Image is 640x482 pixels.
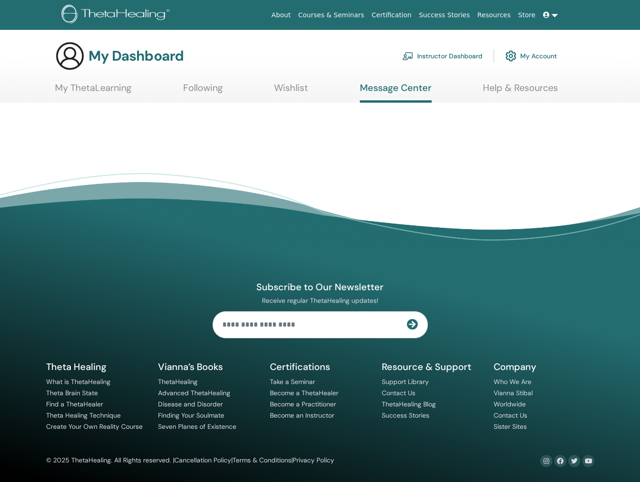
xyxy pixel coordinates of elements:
[382,377,429,386] a: Support Library
[382,400,436,408] a: ThetaHealing Blog
[46,377,110,386] a: What is ThetaHealing
[515,7,539,24] a: Store
[382,361,482,373] h5: Resource & Support
[268,7,294,24] a: About
[46,400,103,408] a: Find a ThetaHealer
[158,389,230,397] a: Advanced ThetaHealing
[505,46,557,66] a: My Account
[158,400,223,408] a: Disease and Disorder
[270,400,336,408] a: Become a Practitioner
[505,48,516,64] img: cog.svg
[494,411,527,419] a: Contact Us
[55,41,85,71] img: generic-user-icon.jpg
[233,456,291,464] a: Terms & Conditions
[293,456,334,464] a: Privacy Policy
[62,5,173,26] img: logo.png
[46,389,98,397] a: Theta Brain State
[494,361,594,373] h5: Company
[415,7,474,24] a: Success Stories
[46,422,143,431] a: Create Your Own Reality Course
[183,82,223,100] a: Following
[382,389,415,397] a: Contact Us
[494,389,533,397] a: Vianna Stibal
[270,361,371,373] h5: Certifications
[158,361,259,373] h5: Vianna’s Books
[213,281,428,293] h4: Subscribe to Our Newsletter
[382,411,429,419] a: Success Stories
[474,7,515,24] a: Resources
[270,411,334,419] a: Become an Instructor
[46,361,147,373] h5: Theta Healing
[270,377,315,386] a: Take a Seminar
[270,389,338,397] a: Become a ThetaHealer
[46,411,121,419] a: Theta Healing Technique
[174,456,231,464] a: Cancellation Policy
[483,82,558,100] a: Help & Resources
[494,422,527,431] a: Sister Sites
[360,82,432,103] a: Message Center
[494,400,526,408] a: Worldwide
[274,82,308,100] a: Wishlist
[89,48,184,64] h3: My Dashboard
[368,7,415,24] a: Certification
[213,296,428,305] p: Receive regular ThetaHealing updates!
[295,7,368,24] a: Courses & Seminars
[46,455,334,466] div: © 2025 ThetaHealing. All Rights reserved. | | |
[158,377,198,386] a: ThetaHealing
[158,422,236,431] a: Seven Planes of Existence
[402,46,482,66] a: Instructor Dashboard
[158,411,224,419] a: Finding Your Soulmate
[402,52,413,60] img: chalkboard-teacher.svg
[494,377,531,386] a: Who We Are
[55,82,131,100] a: My ThetaLearning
